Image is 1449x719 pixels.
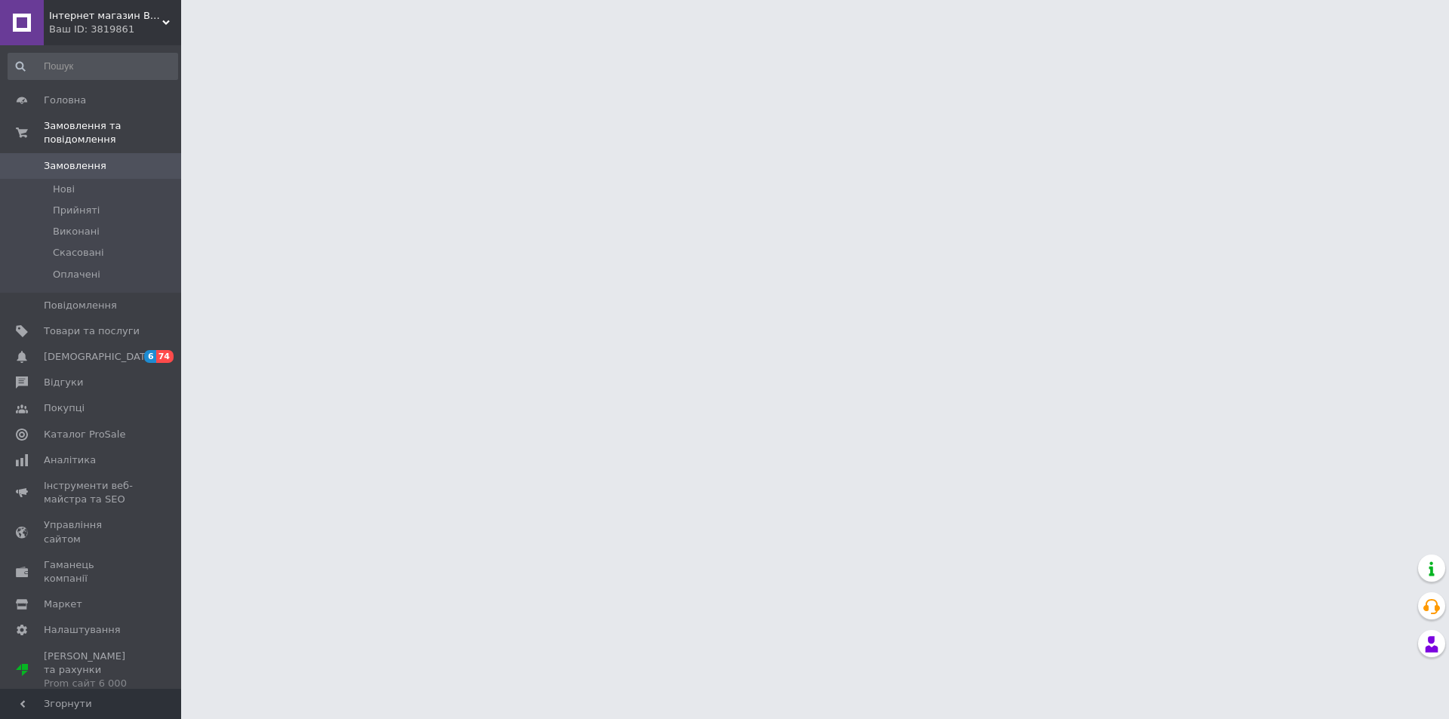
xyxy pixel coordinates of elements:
span: Прийняті [53,204,100,217]
span: 74 [156,350,174,363]
div: Prom сайт 6 000 [44,677,140,690]
span: Інструменти веб-майстра та SEO [44,479,140,506]
span: Покупці [44,401,85,415]
span: Відгуки [44,376,83,389]
span: Гаманець компанії [44,558,140,585]
span: Товари та послуги [44,324,140,338]
span: Замовлення [44,159,106,173]
span: Оплачені [53,268,100,281]
span: [DEMOGRAPHIC_DATA] [44,350,155,364]
span: Замовлення та повідомлення [44,119,181,146]
span: Маркет [44,598,82,611]
span: Повідомлення [44,299,117,312]
span: Інтернет магазин Bery-Hapay [49,9,162,23]
div: Ваш ID: 3819861 [49,23,181,36]
span: Нові [53,183,75,196]
span: Аналітика [44,453,96,467]
span: 6 [144,350,156,363]
span: Скасовані [53,246,104,260]
span: Головна [44,94,86,107]
span: Виконані [53,225,100,238]
input: Пошук [8,53,178,80]
span: Управління сайтом [44,518,140,545]
span: Налаштування [44,623,121,637]
span: [PERSON_NAME] та рахунки [44,650,140,691]
span: Каталог ProSale [44,428,125,441]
